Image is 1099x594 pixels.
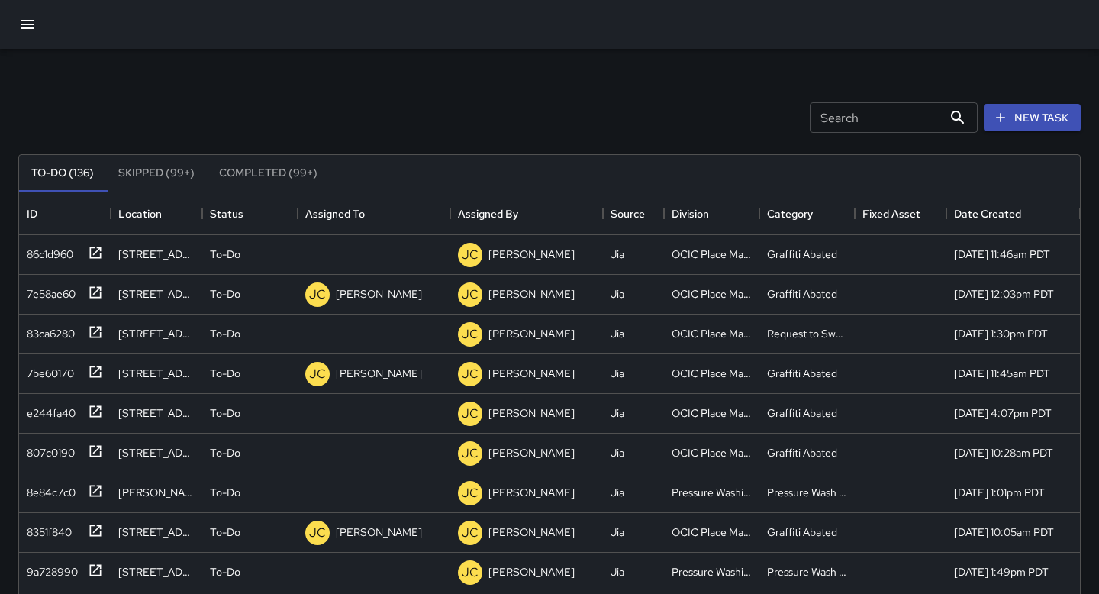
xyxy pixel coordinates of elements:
[488,485,575,500] p: [PERSON_NAME]
[488,564,575,579] p: [PERSON_NAME]
[672,485,752,500] div: Pressure Washing
[611,192,645,235] div: Source
[488,286,575,302] p: [PERSON_NAME]
[611,286,624,302] div: Jia
[462,246,479,264] p: JC
[611,564,624,579] div: Jia
[759,192,855,235] div: Category
[207,155,330,192] button: Completed (99+)
[462,524,479,542] p: JC
[21,320,75,341] div: 83ca6280
[309,286,326,304] p: JC
[210,286,240,302] p: To-Do
[210,525,240,540] p: To-Do
[672,405,752,421] div: OCIC Place Manager
[210,405,240,421] p: To-Do
[210,326,240,341] p: To-Do
[210,366,240,381] p: To-Do
[118,286,195,302] div: 285 12th Street
[336,286,422,302] p: [PERSON_NAME]
[462,325,479,344] p: JC
[336,525,422,540] p: [PERSON_NAME]
[954,405,1052,421] div: 4/30/2025, 4:07pm PDT
[462,484,479,502] p: JC
[954,366,1050,381] div: 5/7/2025, 11:45am PDT
[118,445,195,460] div: 728 Webster Street
[611,366,624,381] div: Jia
[118,366,195,381] div: 372 9th Street
[672,445,752,460] div: OCIC Place Manager
[305,192,365,235] div: Assigned To
[603,192,664,235] div: Source
[954,286,1054,302] div: 5/28/2025, 12:03pm PDT
[611,326,624,341] div: Jia
[21,439,75,460] div: 807c0190
[767,366,837,381] div: Graffiti Abated
[21,558,78,579] div: 9a728990
[111,192,202,235] div: Location
[118,564,195,579] div: 288 11th Street
[488,405,575,421] p: [PERSON_NAME]
[210,445,240,460] p: To-Do
[767,525,837,540] div: Graffiti Abated
[611,405,624,421] div: Jia
[611,247,624,262] div: Jia
[462,286,479,304] p: JC
[462,405,479,423] p: JC
[767,485,847,500] div: Pressure Wash Hot Spot
[488,525,575,540] p: [PERSON_NAME]
[672,564,752,579] div: Pressure Washing
[202,192,298,235] div: Status
[19,192,111,235] div: ID
[210,564,240,579] p: To-Do
[118,485,195,500] div: Harrison NB
[672,525,752,540] div: OCIC Place Manager
[767,286,837,302] div: Graffiti Abated
[672,366,752,381] div: OCIC Place Manager
[118,247,195,262] div: 928 Franklin Street
[210,192,243,235] div: Status
[855,192,946,235] div: Fixed Asset
[210,247,240,262] p: To-Do
[458,192,518,235] div: Assigned By
[984,104,1081,132] button: New Task
[336,366,422,381] p: [PERSON_NAME]
[767,405,837,421] div: Graffiti Abated
[462,365,479,383] p: JC
[462,444,479,463] p: JC
[611,445,624,460] div: Jia
[767,326,847,341] div: Request to Sweep Sidewalk
[21,241,73,262] div: 86c1d960
[611,525,624,540] div: Jia
[488,326,575,341] p: [PERSON_NAME]
[954,485,1045,500] div: 4/16/2025, 1:01pm PDT
[954,326,1048,341] div: 5/9/2025, 1:30pm PDT
[954,192,1021,235] div: Date Created
[118,192,162,235] div: Location
[488,247,575,262] p: [PERSON_NAME]
[118,405,195,421] div: 320 13th Street
[767,192,813,235] div: Category
[767,247,837,262] div: Graffiti Abated
[862,192,920,235] div: Fixed Asset
[118,326,195,341] div: 602 Webster Street
[664,192,759,235] div: Division
[462,563,479,582] p: JC
[21,360,74,381] div: 7be60170
[954,247,1050,262] div: 6/24/2025, 11:46am PDT
[118,525,195,540] div: 803 Franklin Street
[954,525,1054,540] div: 3/26/2025, 10:05am PDT
[19,155,106,192] button: To-Do (136)
[21,280,76,302] div: 7e58ae60
[672,326,752,341] div: OCIC Place Manager
[309,524,326,542] p: JC
[21,479,76,500] div: 8e84c7c0
[767,445,837,460] div: Graffiti Abated
[954,564,1049,579] div: 3/25/2025, 1:49pm PDT
[309,365,326,383] p: JC
[672,247,752,262] div: OCIC Place Manager
[488,445,575,460] p: [PERSON_NAME]
[450,192,603,235] div: Assigned By
[672,286,752,302] div: OCIC Place Manager
[27,192,37,235] div: ID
